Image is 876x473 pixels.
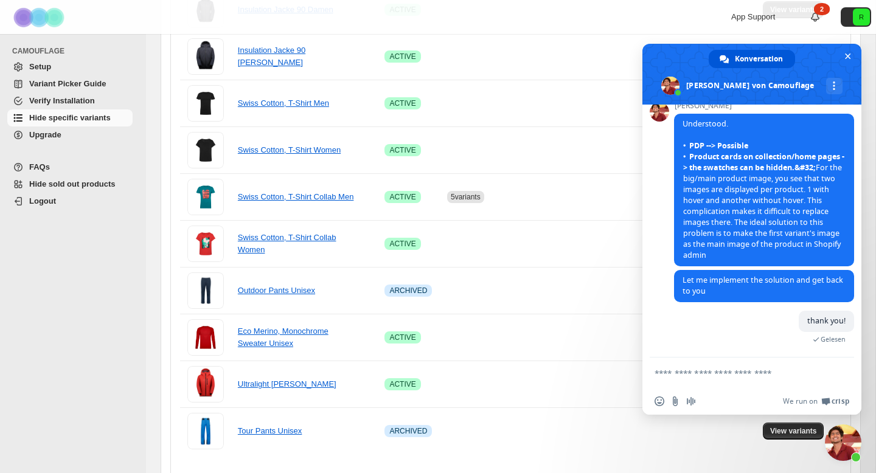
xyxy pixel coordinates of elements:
span: Setup [29,62,51,71]
a: Tour Pants Unisex [238,426,302,435]
span: Datei senden [670,396,680,406]
a: We run onCrisp [783,396,849,406]
img: Outdoor Pants Unisex [187,272,224,309]
span: App Support [731,12,775,21]
img: Insulation Jacke 90 Herren [187,38,224,75]
span: PDP --> Possible [689,140,748,151]
a: FAQs [7,159,133,176]
a: Setup [7,58,133,75]
a: Swiss Cotton, T-Shirt Men [238,98,329,108]
a: Verify Installation [7,92,133,109]
span: ACTIVE [389,239,415,249]
img: Swiss Cotton, T-Shirt Collab Men [187,179,224,215]
span: Einen Emoji einfügen [655,396,664,406]
span: Upgrade [29,130,61,139]
a: Swiss Cotton, T-Shirt Collab Women [238,233,336,254]
img: Tour Pants Unisex [187,413,224,449]
span: For the big/main product image, you see that two images are displayed per product. 1 with hover a... [683,151,845,261]
span: Konversation [735,50,783,68]
span: Logout [29,196,56,205]
span: [PERSON_NAME] [674,102,854,110]
span: Product cards on collection/home pages -> the swatches can be hidden.&#32; [683,151,844,173]
span: ACTIVE [389,145,415,155]
span: 5 variants [451,193,481,201]
img: Swiss Cotton, T-Shirt Collab Women [187,226,224,262]
div: Mehr Kanäle [826,78,843,94]
a: Outdoor Pants Unisex [238,286,315,295]
span: Verify Installation [29,96,95,105]
span: ACTIVE [389,379,415,389]
a: Swiss Cotton, T-Shirt Women [238,145,341,154]
span: We run on [783,396,818,406]
span: thank you! [807,316,846,326]
span: Audionachricht aufzeichnen [686,396,696,406]
textarea: Verfassen Sie Ihre Nachricht… [655,368,822,379]
div: 2 [814,3,830,15]
span: Chat schließen [841,50,854,63]
img: Eco Merino, Monochrome Sweater Unisex [187,319,224,356]
span: FAQs [29,162,50,171]
a: Variant Picker Guide [7,75,133,92]
a: Hide sold out products [7,176,133,193]
a: Ultralight [PERSON_NAME] [238,379,336,388]
span: View variants [770,426,817,436]
a: Upgrade [7,126,133,143]
a: Logout [7,193,133,210]
span: CAMOUFLAGE [12,46,137,56]
a: Insulation Jacke 90 [PERSON_NAME] [238,46,305,67]
a: Swiss Cotton, T-Shirt Collab Men [238,192,354,201]
a: Eco Merino, Monochrome Sweater Unisex [238,326,328,348]
button: Avatar with initials R [841,7,871,27]
a: Hide specific variants [7,109,133,126]
span: Variant Picker Guide [29,79,106,88]
span: Gelesen [821,335,846,344]
img: Swiss Cotton, T-Shirt Men [187,85,224,122]
span: Hide sold out products [29,179,116,188]
span: Let me implement the solution and get back to you [683,275,843,296]
img: Camouflage [10,1,71,34]
div: Chat schließen [825,424,861,461]
span: ACTIVE [389,52,415,61]
img: Ultralight Jacke Herren [187,366,224,402]
span: ACTIVE [389,98,415,108]
div: Konversation [709,50,795,68]
span: Hide specific variants [29,113,111,122]
span: ARCHIVED [389,426,427,436]
span: ACTIVE [389,192,415,202]
span: ACTIVE [389,333,415,342]
button: View variants [763,423,824,440]
span: Crisp [832,396,849,406]
img: Swiss Cotton, T-Shirt Women [187,132,224,168]
text: R [859,13,864,21]
span: Understood. [683,119,846,260]
span: ARCHIVED [389,286,427,295]
a: 2 [809,11,821,23]
span: Avatar with initials R [853,9,870,26]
